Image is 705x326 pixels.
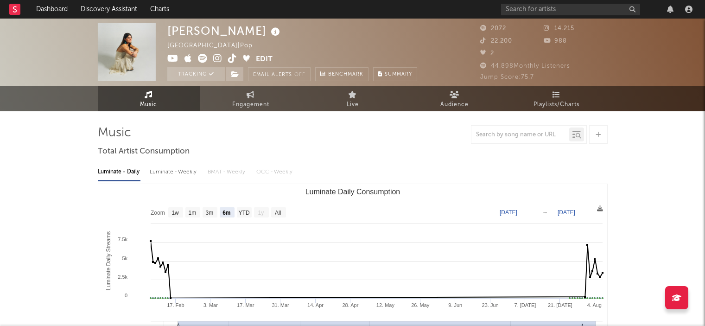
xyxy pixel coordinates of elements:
[501,4,640,15] input: Search for artists
[315,67,368,81] a: Benchmark
[448,302,462,308] text: 9. Jun
[232,99,269,110] span: Engagement
[171,210,179,216] text: 1w
[150,164,198,180] div: Luminate - Weekly
[118,274,127,280] text: 2.5k
[238,210,249,216] text: YTD
[272,302,289,308] text: 31. Mar
[342,302,358,308] text: 28. Apr
[98,86,200,111] a: Music
[347,99,359,110] span: Live
[480,51,494,57] span: 2
[480,74,534,80] span: Jump Score: 75.7
[205,210,213,216] text: 3m
[256,54,273,65] button: Edit
[373,67,417,81] button: Summary
[480,63,570,69] span: 44.898 Monthly Listeners
[248,67,311,81] button: Email AlertsOff
[122,256,127,261] text: 5k
[534,99,579,110] span: Playlists/Charts
[167,67,225,81] button: Tracking
[222,210,230,216] text: 6m
[307,302,324,308] text: 14. Apr
[302,86,404,111] a: Live
[140,99,157,110] span: Music
[500,209,517,216] text: [DATE]
[274,210,280,216] text: All
[471,131,569,139] input: Search by song name or URL
[480,26,506,32] span: 2072
[587,302,601,308] text: 4. Aug
[376,302,394,308] text: 12. May
[200,86,302,111] a: Engagement
[151,210,165,216] text: Zoom
[124,293,127,298] text: 0
[544,26,574,32] span: 14.215
[167,40,263,51] div: [GEOGRAPHIC_DATA] | Pop
[385,72,412,77] span: Summary
[167,302,184,308] text: 17. Feb
[482,302,498,308] text: 23. Jun
[542,209,548,216] text: →
[506,86,608,111] a: Playlists/Charts
[98,146,190,157] span: Total Artist Consumption
[188,210,196,216] text: 1m
[411,302,430,308] text: 26. May
[328,69,363,80] span: Benchmark
[98,164,140,180] div: Luminate - Daily
[305,188,400,196] text: Luminate Daily Consumption
[258,210,264,216] text: 1y
[544,38,567,44] span: 988
[203,302,218,308] text: 3. Mar
[167,23,282,38] div: [PERSON_NAME]
[294,72,305,77] em: Off
[404,86,506,111] a: Audience
[237,302,254,308] text: 17. Mar
[558,209,575,216] text: [DATE]
[547,302,572,308] text: 21. [DATE]
[440,99,469,110] span: Audience
[514,302,536,308] text: 7. [DATE]
[118,237,127,242] text: 7.5k
[480,38,512,44] span: 22.200
[105,231,112,290] text: Luminate Daily Streams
